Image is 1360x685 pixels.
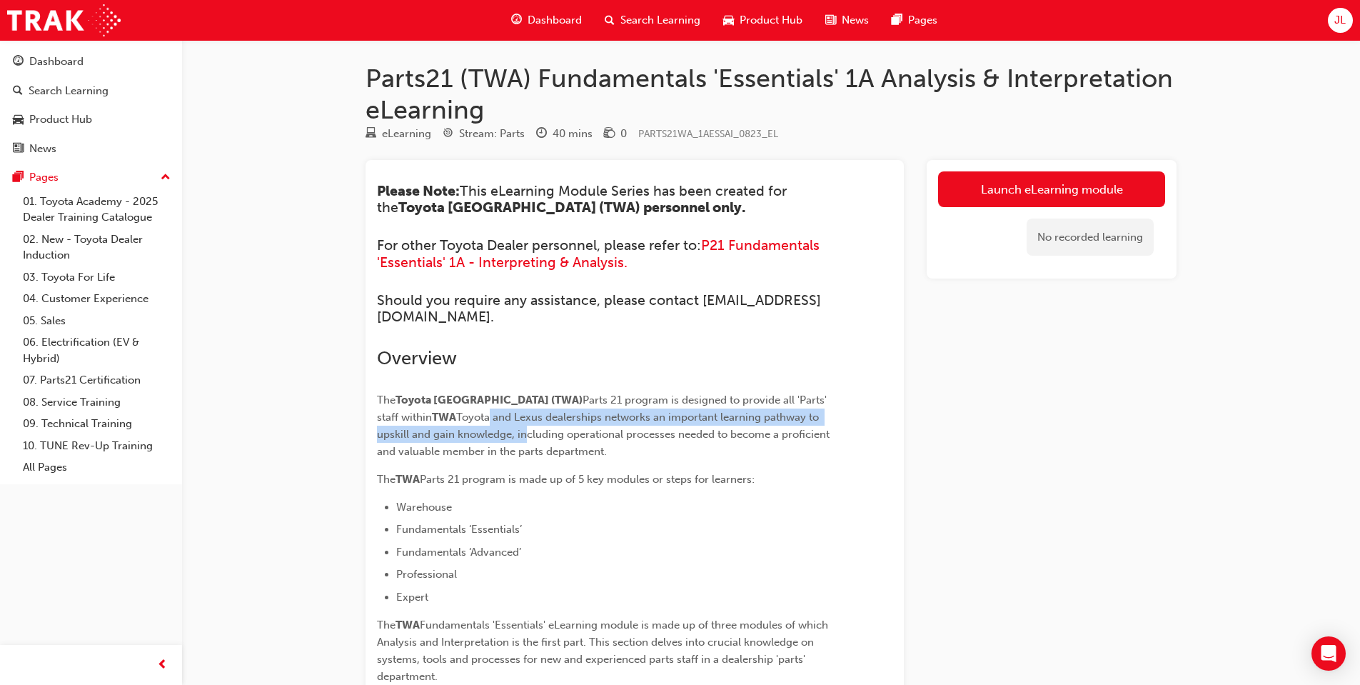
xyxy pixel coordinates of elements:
[6,164,176,191] button: Pages
[396,501,452,514] span: Warehouse
[17,266,176,289] a: 03. Toyota For Life
[593,6,712,35] a: search-iconSearch Learning
[377,183,790,216] span: This eLearning Module Series has been created for the
[13,171,24,184] span: pages-icon
[366,128,376,141] span: learningResourceType_ELEARNING-icon
[938,171,1165,207] a: Launch eLearning module
[842,12,869,29] span: News
[17,229,176,266] a: 02. New - Toyota Dealer Induction
[536,128,547,141] span: clock-icon
[366,125,431,143] div: Type
[377,237,823,270] a: P21 Fundamentals 'Essentials' 1A - Interpreting & Analysis.
[528,12,582,29] span: Dashboard
[377,394,830,424] span: Parts 21 program is designed to provide all 'Parts' staff within
[13,85,23,98] span: search-icon
[13,143,24,156] span: news-icon
[604,125,627,143] div: Price
[13,56,24,69] span: guage-icon
[17,191,176,229] a: 01. Toyota Academy - 2025 Dealer Training Catalogue
[13,114,24,126] span: car-icon
[396,568,457,581] span: Professional
[605,11,615,29] span: search-icon
[511,11,522,29] span: guage-icon
[553,126,593,142] div: 40 mins
[377,292,821,325] span: Should you require any assistance, please contact [EMAIL_ADDRESS][DOMAIN_NAME].
[420,473,755,486] span: Parts 21 program is made up of 5 key modules or steps for learners:
[377,237,701,254] span: For other Toyota Dealer personnel, please refer to:
[157,656,168,674] span: prev-icon
[1334,12,1346,29] span: JL
[620,126,627,142] div: 0
[825,11,836,29] span: news-icon
[814,6,880,35] a: news-iconNews
[1027,219,1154,256] div: No recorded learning
[443,128,453,141] span: target-icon
[638,128,778,140] span: Learning resource code
[432,411,456,424] span: TWA
[17,310,176,332] a: 05. Sales
[17,435,176,457] a: 10. TUNE Rev-Up Training
[396,523,522,536] span: Fundamentals ‘Essentials’
[398,199,745,216] span: Toyota [GEOGRAPHIC_DATA] (TWA) personnel only.
[396,473,420,486] span: TWA
[377,411,832,458] span: Toyota and Lexus dealerships networks an important learning pathway to upskill and gain knowledge...
[6,78,176,104] a: Search Learning
[712,6,814,35] a: car-iconProduct Hub
[29,54,84,70] div: Dashboard
[536,125,593,143] div: Duration
[6,106,176,133] a: Product Hub
[620,12,700,29] span: Search Learning
[459,126,525,142] div: Stream: Parts
[161,169,171,187] span: up-icon
[17,369,176,391] a: 07. Parts21 Certification
[443,125,525,143] div: Stream
[396,591,428,604] span: Expert
[17,288,176,310] a: 04. Customer Experience
[6,49,176,75] a: Dashboard
[723,11,734,29] span: car-icon
[1311,636,1346,671] div: Open Intercom Messenger
[366,63,1177,125] h1: Parts21 (TWA) Fundamentals 'Essentials' 1A Analysis & Interpretation eLearning
[892,11,902,29] span: pages-icon
[396,394,583,406] span: Toyota [GEOGRAPHIC_DATA] (TWA)
[17,391,176,414] a: 08. Service Training
[7,4,121,36] img: Trak
[377,619,396,631] span: The
[1328,8,1353,33] button: JL
[880,6,949,35] a: pages-iconPages
[29,83,109,99] div: Search Learning
[604,128,615,141] span: money-icon
[396,546,521,559] span: Fundamentals ‘Advanced’
[382,126,431,142] div: eLearning
[29,111,92,128] div: Product Hub
[17,456,176,479] a: All Pages
[500,6,593,35] a: guage-iconDashboard
[17,413,176,435] a: 09. Technical Training
[6,46,176,164] button: DashboardSearch LearningProduct HubNews
[377,347,457,369] span: Overview
[29,169,59,186] div: Pages
[6,136,176,162] a: News
[377,473,396,486] span: The
[377,619,831,683] span: Fundamentals 'Essentials' eLearning module is made up of three modules of which Analysis and Inte...
[396,619,420,631] span: TWA
[377,394,396,406] span: The
[17,331,176,369] a: 06. Electrification (EV & Hybrid)
[740,12,802,29] span: Product Hub
[908,12,937,29] span: Pages
[29,141,56,157] div: News
[377,183,460,199] span: Please Note:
